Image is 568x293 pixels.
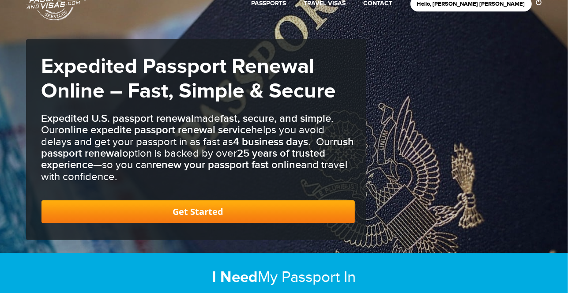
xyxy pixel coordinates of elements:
[41,200,355,223] a: Get Started
[212,268,258,287] strong: I Need
[41,112,194,125] b: Expedited U.S. passport renewal
[26,268,542,287] h2: My
[221,112,331,125] b: fast, secure, and simple
[153,158,301,171] b: renew your passport fast online
[233,135,308,148] b: 4 business days
[59,124,252,136] b: online expedite passport renewal service
[41,147,326,171] b: 25 years of trusted experience
[41,113,355,183] h3: made . Our helps you avoid delays and get your passport in as fast as . Our option is backed by o...
[282,268,356,286] span: Passport In
[41,135,354,160] b: rush passport renewal
[417,0,525,8] a: Hello, [PERSON_NAME] [PERSON_NAME]
[41,54,336,104] strong: Expedited Passport Renewal Online – Fast, Simple & Secure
